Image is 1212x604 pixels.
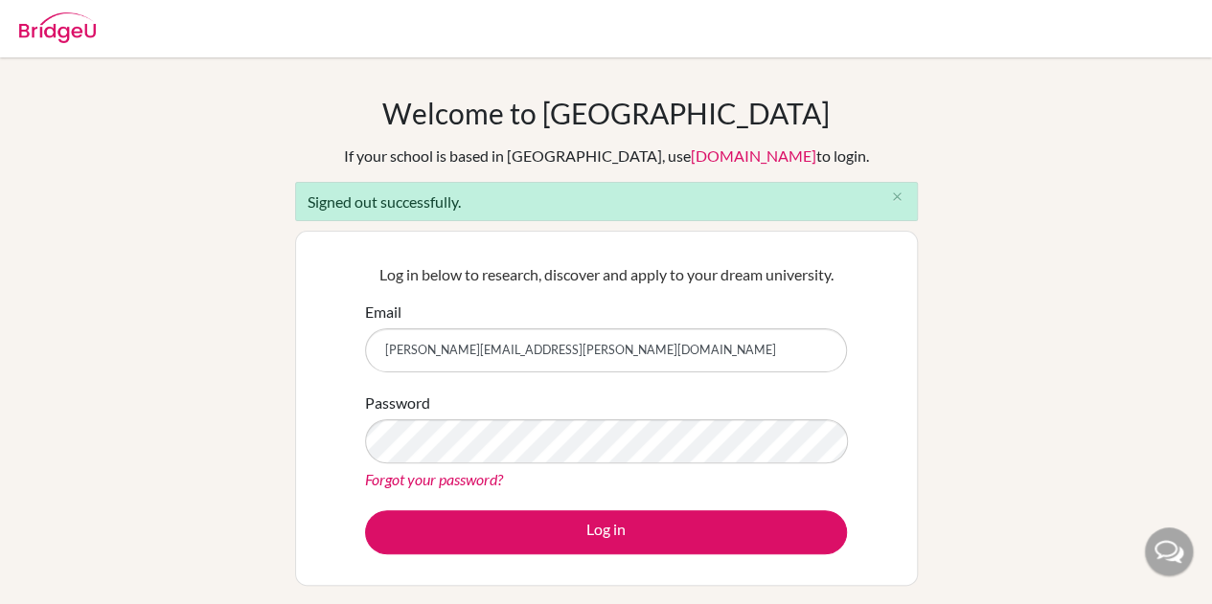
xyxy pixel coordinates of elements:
p: Log in below to research, discover and apply to your dream university. [365,263,847,286]
a: [DOMAIN_NAME] [691,146,816,165]
button: Close [879,183,917,212]
button: Log in [365,510,847,554]
div: If your school is based in [GEOGRAPHIC_DATA], use to login. [344,145,869,168]
i: close [890,190,904,204]
label: Password [365,391,430,414]
img: Bridge-U [19,12,96,43]
span: Help [43,13,82,31]
label: Email [365,301,401,324]
a: Forgot your password? [365,470,503,488]
div: Signed out successfully. [295,182,918,221]
h1: Welcome to [GEOGRAPHIC_DATA] [382,96,830,130]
